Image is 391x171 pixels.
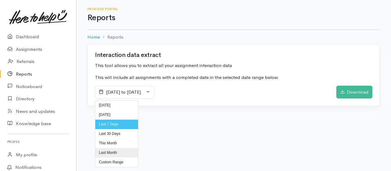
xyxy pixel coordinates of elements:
[87,13,380,22] h1: Reports
[7,138,69,146] h6: Profile
[100,34,123,41] li: Reports
[95,62,372,69] p: This tool allows you to extract all your assignment interaction data
[106,89,141,95] span: [DATE] to [DATE]
[336,86,372,99] div: Download
[87,34,100,41] a: Home
[95,120,138,129] li: Last 7 Days
[95,129,138,139] li: Last 30 Days
[95,101,138,110] li: [DATE]
[95,139,138,148] li: This Month
[87,7,380,11] h6: Provider Portal
[95,158,138,167] li: Custom Range
[87,30,380,44] nav: breadcrumb
[95,110,138,120] li: [DATE]
[95,148,138,158] li: Last Month
[95,74,372,81] p: This will include all assignments with a completed date in the selected date range below.
[95,52,161,58] h2: Interaction data extract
